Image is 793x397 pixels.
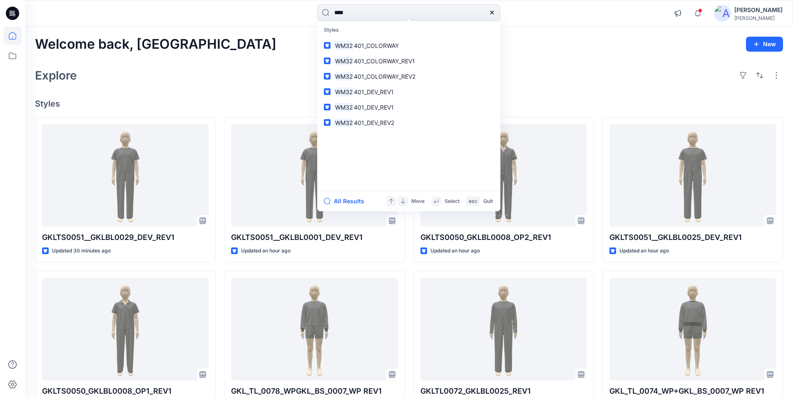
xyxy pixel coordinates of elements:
[354,57,415,65] span: 401_COLORWAY_REV1
[445,197,460,206] p: Select
[483,197,493,206] p: Quit
[319,84,499,100] a: WM32401_DEV_REV1
[319,53,499,69] a: WM32401_COLORWAY_REV1
[334,102,354,112] mark: WM32
[231,124,398,227] a: GKLTS0051__GKLBL0001_DEV_REV1
[609,124,776,227] a: GKLTS0051__GKLBL0025_DEV_REV1
[319,100,499,115] a: WM32401_DEV_REV1
[469,197,477,206] p: esc
[411,197,425,206] p: Move
[241,247,291,255] p: Updated an hour ago
[334,41,354,50] mark: WM32
[42,232,209,243] p: GKLTS0051__GKLBL0029_DEV_REV1
[324,196,370,206] button: All Results
[231,232,398,243] p: GKLTS0051__GKLBL0001_DEV_REV1
[42,385,209,397] p: GKLTS0050_GKLBL0008_OP1_REV1
[42,278,209,381] a: GKLTS0050_GKLBL0008_OP1_REV1
[334,56,354,66] mark: WM32
[35,99,783,109] h4: Styles
[334,118,354,127] mark: WM32
[420,124,587,227] a: GKLTS0050_GKLBL0008_OP2_REV1
[42,124,209,227] a: GKLTS0051__GKLBL0029_DEV_REV1
[609,232,776,243] p: GKLTS0051__GKLBL0025_DEV_REV1
[734,5,783,15] div: [PERSON_NAME]
[231,385,398,397] p: GKL_TL_0078_WPGKL_BS_0007_WP REV1
[734,15,783,21] div: [PERSON_NAME]
[52,247,111,255] p: Updated 30 minutes ago
[231,278,398,381] a: GKL_TL_0078_WPGKL_BS_0007_WP REV1
[420,385,587,397] p: GKLTL0072_GKLBL0025_REV1
[319,38,499,53] a: WM32401_COLORWAY
[420,278,587,381] a: GKLTL0072_GKLBL0025_REV1
[319,69,499,84] a: WM32401_COLORWAY_REV2
[714,5,731,22] img: avatar
[609,278,776,381] a: GKL_TL_0074_WP+GKL_BS_0007_WP REV1
[420,232,587,243] p: GKLTS0050_GKLBL0008_OP2_REV1
[619,247,669,255] p: Updated an hour ago
[35,69,77,82] h2: Explore
[354,104,394,111] span: 401_DEV_REV1
[319,115,499,130] a: WM32401_DEV_REV2
[354,119,394,126] span: 401_DEV_REV2
[746,37,783,52] button: New
[430,247,480,255] p: Updated an hour ago
[354,73,415,80] span: 401_COLORWAY_REV2
[319,22,499,38] p: Styles
[334,72,354,81] mark: WM32
[354,42,399,49] span: 401_COLORWAY
[609,385,776,397] p: GKL_TL_0074_WP+GKL_BS_0007_WP REV1
[354,88,394,95] span: 401_DEV_REV1
[334,87,354,97] mark: WM32
[35,37,276,52] h2: Welcome back, [GEOGRAPHIC_DATA]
